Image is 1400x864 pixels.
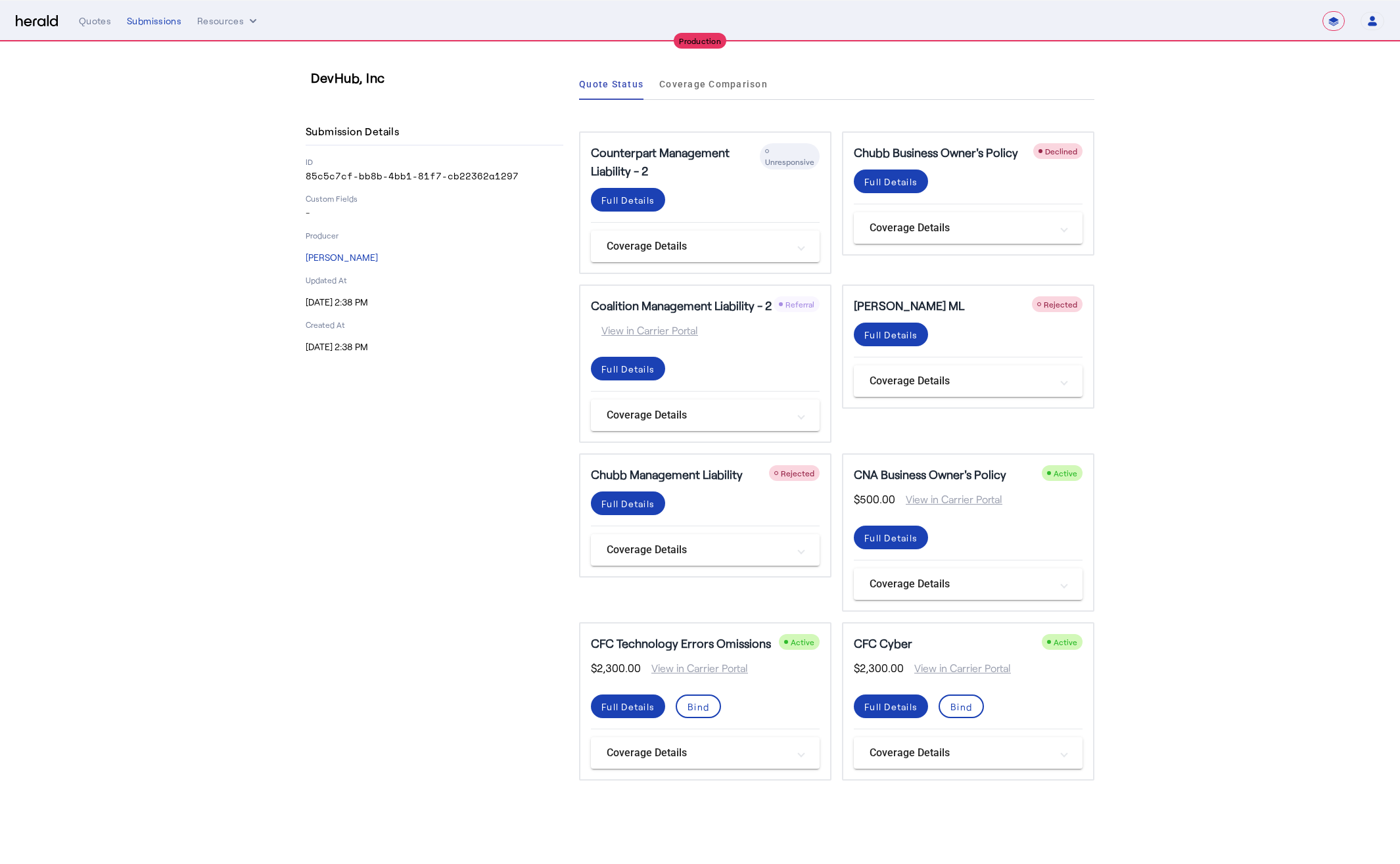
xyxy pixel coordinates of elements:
a: Quote Status [579,68,643,100]
h5: Chubb Management Liability [591,465,743,484]
button: Full Details [591,694,665,718]
a: Coverage Comparison [659,68,768,100]
span: $500.00 [854,491,895,507]
mat-expansion-panel-header: Coverage Details [854,737,1083,769]
span: Coverage Comparison [659,80,768,89]
div: Full Details [864,328,918,342]
mat-panel-title: Coverage Details [607,239,788,254]
h5: Coalition Management Liability - 2 [591,296,772,315]
p: [DATE] 2:38 PM [306,340,563,353]
mat-expansion-panel-header: Coverage Details [854,568,1083,600]
p: Producer [306,230,563,240]
h5: CNA Business Owner's Policy [854,465,1006,484]
button: Full Details [854,323,928,346]
h5: [PERSON_NAME] ML [854,296,964,315]
span: Active [791,637,814,647]
button: Full Details [854,694,928,718]
mat-panel-title: Coverage Details [870,745,1051,761]
mat-panel-title: Coverage Details [870,373,1051,389]
div: Full Details [864,531,918,545]
div: Full Details [601,362,655,376]
span: View in Carrier Portal [591,323,698,338]
div: Submissions [127,14,181,28]
span: View in Carrier Portal [895,491,1002,507]
div: Production [674,33,726,49]
span: Referral [785,300,814,309]
button: Resources dropdown menu [197,14,260,28]
span: $2,300.00 [591,660,641,676]
p: Custom Fields [306,193,563,204]
h4: Submission Details [306,124,404,139]
button: Bind [676,694,721,718]
span: Rejected [781,468,814,478]
button: Full Details [854,170,928,193]
span: $2,300.00 [854,660,904,676]
h3: DevHub, Inc [311,68,569,87]
div: Quotes [79,14,111,28]
div: Full Details [601,193,655,207]
button: Bind [939,694,984,718]
h5: CFC Technology Errors Omissions [591,634,771,652]
button: Full Details [854,526,928,549]
div: Full Details [601,700,655,714]
div: Full Details [601,497,655,511]
span: Active [1054,637,1077,647]
div: Full Details [864,700,918,714]
mat-panel-title: Coverage Details [870,220,1051,236]
span: Unresponsive [765,157,814,166]
mat-expansion-panel-header: Coverage Details [854,212,1083,244]
mat-expansion-panel-header: Coverage Details [854,365,1083,397]
mat-expansion-panel-header: Coverage Details [591,534,820,566]
mat-panel-title: Coverage Details [870,576,1051,592]
div: Bind [950,700,972,714]
h5: CFC Cyber [854,634,912,652]
button: Full Details [591,357,665,380]
span: View in Carrier Portal [641,660,748,676]
span: View in Carrier Portal [904,660,1011,676]
p: ID [306,156,563,167]
div: Full Details [864,175,918,189]
button: Full Details [591,188,665,212]
span: Rejected [1044,300,1077,309]
div: Bind [688,700,709,714]
p: [DATE] 2:38 PM [306,296,563,309]
mat-panel-title: Coverage Details [607,407,788,423]
mat-expansion-panel-header: Coverage Details [591,399,820,431]
span: Active [1054,468,1077,478]
p: Created At [306,319,563,330]
mat-panel-title: Coverage Details [607,542,788,558]
mat-expansion-panel-header: Coverage Details [591,737,820,769]
h5: Chubb Business Owner's Policy [854,143,1018,162]
span: Quote Status [579,80,643,89]
p: 85c5c7cf-bb8b-4bb1-81f7-cb22362a1297 [306,170,563,183]
h5: Counterpart Management Liability - 2 [591,143,760,180]
button: Full Details [591,491,665,515]
img: Herald Logo [16,15,58,28]
mat-expansion-panel-header: Coverage Details [591,231,820,262]
p: Updated At [306,275,563,285]
p: [PERSON_NAME] [306,251,563,264]
p: - [306,206,563,219]
mat-panel-title: Coverage Details [607,745,788,761]
span: Declined [1045,147,1077,156]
